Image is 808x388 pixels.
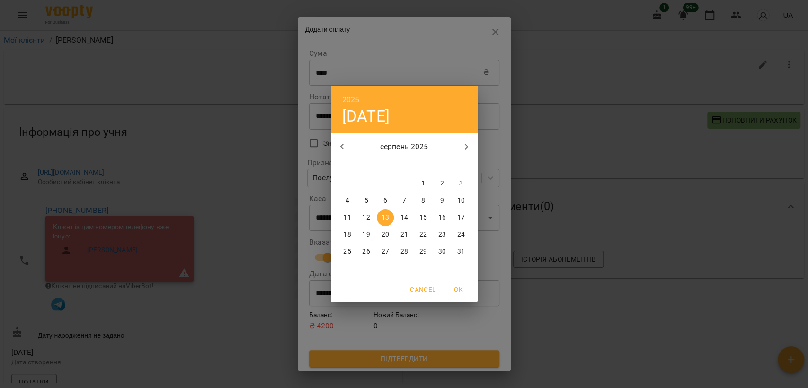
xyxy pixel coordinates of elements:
[457,213,464,222] p: 17
[415,209,432,226] button: 15
[377,161,394,170] span: ср
[400,230,408,239] p: 21
[457,247,464,256] p: 31
[396,192,413,209] button: 7
[447,284,470,295] span: OK
[339,209,356,226] button: 11
[440,179,444,188] p: 2
[377,226,394,243] button: 20
[383,196,387,205] p: 6
[362,230,370,239] p: 19
[457,196,464,205] p: 10
[415,192,432,209] button: 8
[358,192,375,209] button: 5
[396,226,413,243] button: 21
[358,226,375,243] button: 19
[400,247,408,256] p: 28
[396,243,413,260] button: 28
[421,196,425,205] p: 8
[434,192,451,209] button: 9
[421,179,425,188] p: 1
[438,230,445,239] p: 23
[444,281,474,298] button: OK
[339,226,356,243] button: 18
[434,175,451,192] button: 2
[343,230,351,239] p: 18
[339,243,356,260] button: 25
[377,209,394,226] button: 13
[415,243,432,260] button: 29
[410,284,435,295] span: Cancel
[381,230,389,239] p: 20
[362,247,370,256] p: 26
[438,213,445,222] p: 16
[381,247,389,256] p: 27
[396,209,413,226] button: 14
[453,243,470,260] button: 31
[345,196,349,205] p: 4
[419,230,426,239] p: 22
[358,243,375,260] button: 26
[381,213,389,222] p: 13
[434,209,451,226] button: 16
[406,281,439,298] button: Cancel
[415,161,432,170] span: пт
[459,179,462,188] p: 3
[396,161,413,170] span: чт
[415,226,432,243] button: 22
[400,213,408,222] p: 14
[342,93,360,106] button: 2025
[457,230,464,239] p: 24
[364,196,368,205] p: 5
[377,243,394,260] button: 27
[377,192,394,209] button: 6
[339,192,356,209] button: 4
[358,209,375,226] button: 12
[453,192,470,209] button: 10
[362,213,370,222] p: 12
[343,247,351,256] p: 25
[453,161,470,170] span: нд
[434,161,451,170] span: сб
[453,209,470,226] button: 17
[434,226,451,243] button: 23
[353,141,455,152] p: серпень 2025
[434,243,451,260] button: 30
[343,213,351,222] p: 11
[415,175,432,192] button: 1
[342,106,390,126] button: [DATE]
[419,247,426,256] p: 29
[440,196,444,205] p: 9
[453,226,470,243] button: 24
[438,247,445,256] p: 30
[339,161,356,170] span: пн
[419,213,426,222] p: 15
[453,175,470,192] button: 3
[402,196,406,205] p: 7
[358,161,375,170] span: вт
